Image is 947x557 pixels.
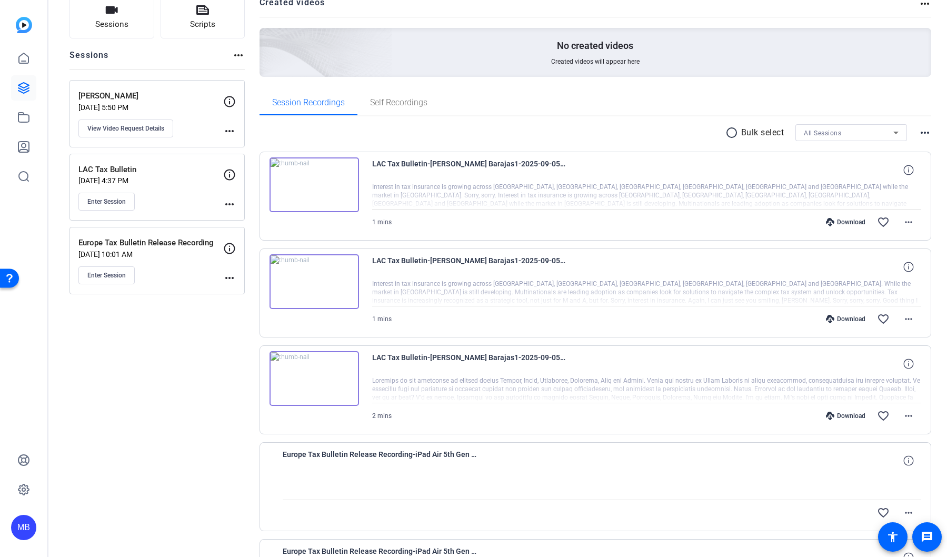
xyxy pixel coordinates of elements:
[78,164,223,176] p: LAC Tax Bulletin
[372,254,567,280] span: LAC Tax Bulletin-[PERSON_NAME] Barajas1-2025-09-05-13-06-17-790-0
[270,351,359,406] img: thumb-nail
[877,506,890,519] mat-icon: favorite_border
[804,130,841,137] span: All Sessions
[372,218,392,226] span: 1 mins
[78,176,223,185] p: [DATE] 4:37 PM
[69,49,109,69] h2: Sessions
[87,124,164,133] span: View Video Request Details
[78,193,135,211] button: Enter Session
[190,18,215,31] span: Scripts
[821,315,871,323] div: Download
[223,198,236,211] mat-icon: more_horiz
[78,266,135,284] button: Enter Session
[78,237,223,249] p: Europe Tax Bulletin Release Recording
[232,49,245,62] mat-icon: more_horiz
[877,313,890,325] mat-icon: favorite_border
[877,216,890,228] mat-icon: favorite_border
[902,313,915,325] mat-icon: more_horiz
[372,315,392,323] span: 1 mins
[741,126,784,139] p: Bulk select
[902,410,915,422] mat-icon: more_horiz
[223,125,236,137] mat-icon: more_horiz
[95,18,128,31] span: Sessions
[725,126,741,139] mat-icon: radio_button_unchecked
[557,39,633,52] p: No created videos
[270,157,359,212] img: thumb-nail
[921,531,933,543] mat-icon: message
[78,90,223,102] p: [PERSON_NAME]
[87,197,126,206] span: Enter Session
[821,412,871,420] div: Download
[272,98,345,107] span: Session Recordings
[78,103,223,112] p: [DATE] 5:50 PM
[11,515,36,540] div: MB
[78,250,223,258] p: [DATE] 10:01 AM
[902,216,915,228] mat-icon: more_horiz
[886,531,899,543] mat-icon: accessibility
[551,57,640,66] span: Created videos will appear here
[270,254,359,309] img: thumb-nail
[370,98,427,107] span: Self Recordings
[78,120,173,137] button: View Video Request Details
[223,272,236,284] mat-icon: more_horiz
[919,126,931,139] mat-icon: more_horiz
[87,271,126,280] span: Enter Session
[372,157,567,183] span: LAC Tax Bulletin-[PERSON_NAME] Barajas1-2025-09-05-13-08-19-304-0
[877,410,890,422] mat-icon: favorite_border
[372,412,392,420] span: 2 mins
[821,218,871,226] div: Download
[372,351,567,376] span: LAC Tax Bulletin-[PERSON_NAME] Barajas1-2025-09-05-13-02-41-409-0
[902,506,915,519] mat-icon: more_horiz
[283,448,477,473] span: Europe Tax Bulletin Release Recording-iPad Air 5th Gen -WiFi--2025-08-28-10-24-45-065-0
[16,17,32,33] img: blue-gradient.svg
